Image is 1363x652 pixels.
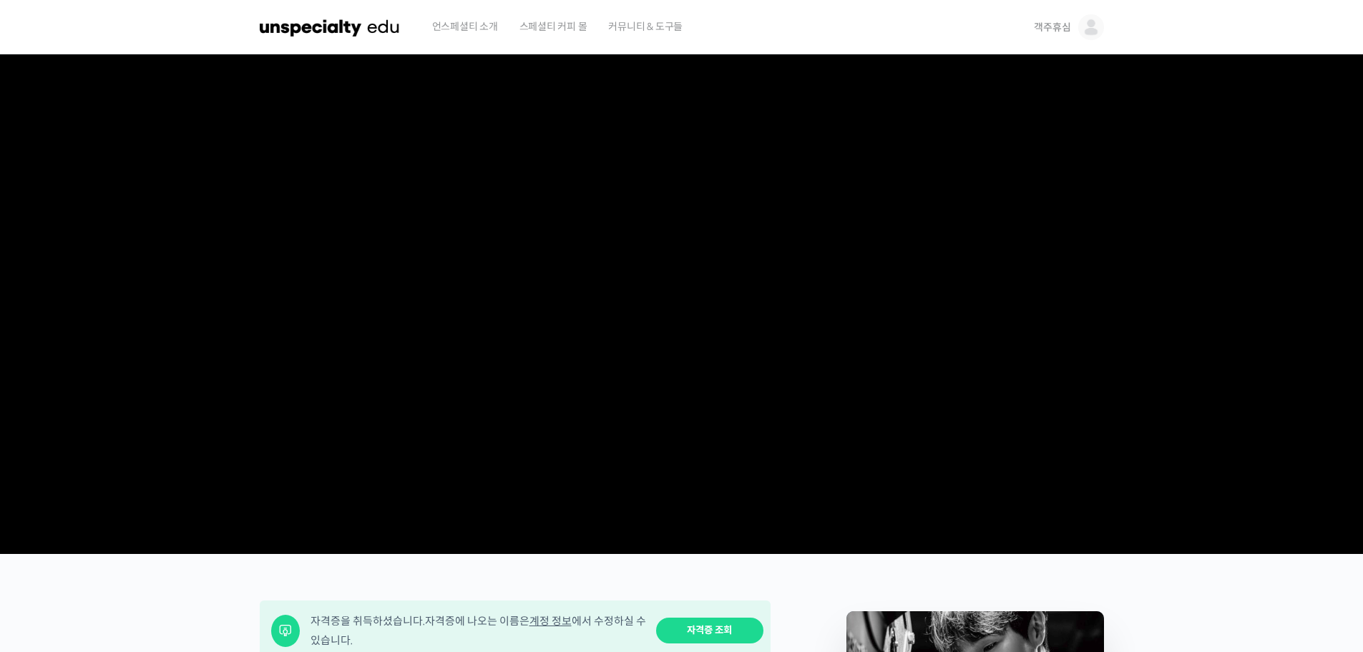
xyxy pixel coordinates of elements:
span: 객주휴심 [1034,21,1070,34]
a: 계정 정보 [529,614,572,628]
div: 자격증을 취득하셨습니다. 자격증에 나오는 이름은 에서 수정하실 수 있습니다. [311,611,647,650]
a: 자격증 조회 [656,618,763,644]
